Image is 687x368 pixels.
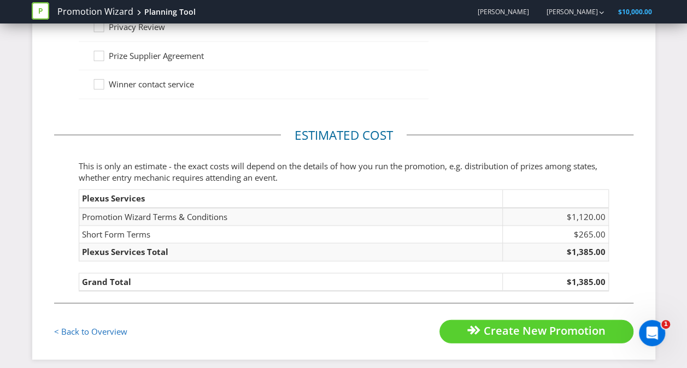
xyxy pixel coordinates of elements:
div: Planning Tool [144,7,196,17]
td: $1,385.00 [502,244,608,261]
a: [PERSON_NAME] [535,7,597,16]
span: Create New Promotion [484,323,606,338]
td: $1,385.00 [502,273,608,291]
iframe: Intercom live chat [639,320,665,346]
td: Plexus Services Total [79,244,502,261]
td: Short Form Terms [79,225,502,243]
a: < Back to Overview [54,326,127,337]
span: $10,000.00 [618,7,651,16]
span: 1 [661,320,670,329]
span: Prize Supplier Agreement [109,50,204,61]
td: $1,120.00 [502,208,608,226]
a: Promotion Wizard [57,5,133,18]
td: $265.00 [502,225,608,243]
legend: Estimated cost [281,127,407,144]
span: [PERSON_NAME] [477,7,529,16]
td: Plexus Services [79,190,502,208]
span: Winner contact service [109,79,194,90]
td: Grand Total [79,273,502,291]
p: This is only an estimate - the exact costs will depend on the details of how you run the promotio... [79,161,609,184]
button: Create New Promotion [439,320,633,343]
td: Promotion Wizard Terms & Conditions [79,208,502,226]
